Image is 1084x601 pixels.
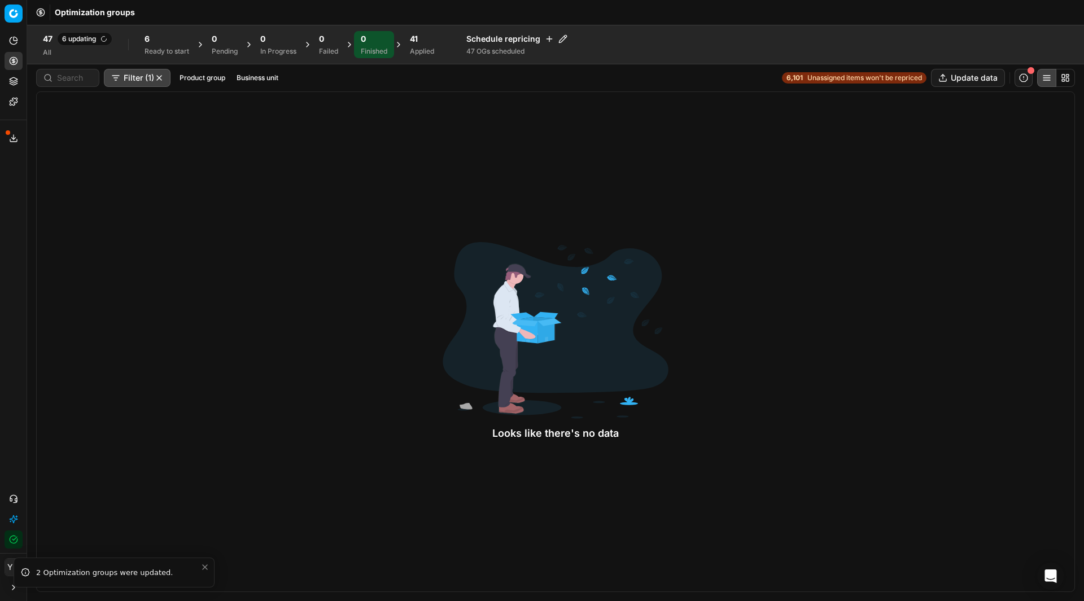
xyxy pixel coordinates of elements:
[145,47,189,56] div: Ready to start
[57,32,112,46] span: 6 updating
[1037,563,1064,590] div: Open Intercom Messenger
[410,47,434,56] div: Applied
[212,47,238,56] div: Pending
[55,7,135,18] nav: breadcrumb
[43,33,53,45] span: 47
[443,425,668,441] div: Looks like there's no data
[198,560,212,574] button: Close toast
[55,7,135,18] span: Optimization groups
[466,47,567,56] div: 47 OGs scheduled
[5,558,23,576] button: YM
[43,48,112,57] div: All
[782,72,926,84] a: 6,101Unassigned items won't be repriced
[410,33,418,45] span: 41
[361,33,366,45] span: 0
[104,69,171,87] button: Filter (1)
[466,33,567,45] h4: Schedule repricing
[5,559,22,576] span: YM
[145,33,150,45] span: 6
[786,73,803,82] strong: 6,101
[807,73,922,82] span: Unassigned items won't be repriced
[319,33,324,45] span: 0
[931,69,1005,87] button: Update data
[232,71,283,85] button: Business unit
[175,71,230,85] button: Product group
[260,47,296,56] div: In Progress
[361,47,387,56] div: Finished
[260,33,265,45] span: 0
[36,567,200,578] div: 2 Optimization groups were updated.
[57,72,92,84] input: Search
[319,47,338,56] div: Failed
[212,33,217,45] span: 0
